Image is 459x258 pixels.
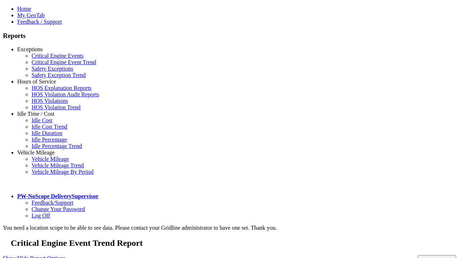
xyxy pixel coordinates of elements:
[32,200,73,206] a: Feedback/Support
[17,19,62,25] a: Feedback / Support
[32,143,82,149] a: Idle Percentage Trend
[32,130,62,136] a: Idle Duration
[32,91,99,97] a: HOS Violation Audit Reports
[32,59,96,65] a: Critical Engine Event Trend
[32,169,94,175] a: Vehicle Mileage By Period
[32,104,81,110] a: HOS Violation Trend
[17,78,56,85] a: Hours of Service
[32,66,73,72] a: Safety Exceptions
[32,206,85,212] a: Change Your Password
[11,238,456,248] h2: Critical Engine Event Trend Report
[17,149,55,156] a: Vehicle Mileage
[32,72,86,78] a: Safety Exception Trend
[3,32,456,40] h3: Reports
[3,225,456,231] div: You need a location scope to be able to see data. Please contact your Gridline administrator to h...
[17,111,55,117] a: Idle Time / Cost
[32,53,84,59] a: Critical Engine Events
[32,156,69,162] a: Vehicle Mileage
[32,85,91,91] a: HOS Explanation Reports
[32,212,50,219] a: Log Off
[17,12,45,18] a: My GeoTab
[17,193,98,199] a: PW-NoScope DeliverySupervisor
[32,162,84,168] a: Vehicle Mileage Trend
[32,117,52,123] a: Idle Cost
[17,6,31,12] a: Home
[32,137,67,143] a: Idle Percentage
[17,46,43,52] a: Exceptions
[32,124,67,130] a: Idle Cost Trend
[32,98,68,104] a: HOS Violations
